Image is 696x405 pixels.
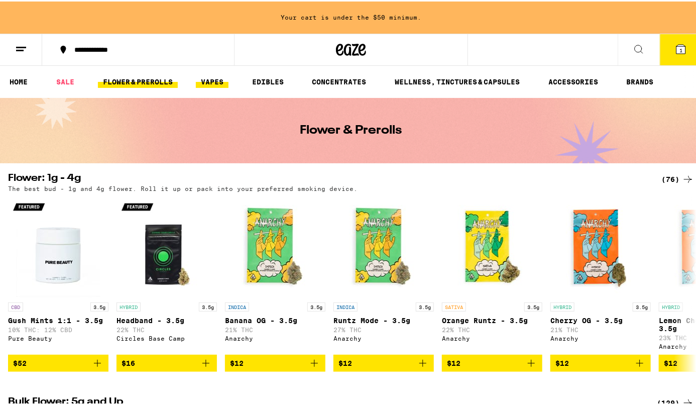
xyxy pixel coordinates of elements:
[225,195,325,296] img: Anarchy - Banana OG - 3.5g
[8,195,108,296] img: Pure Beauty - Gush Mints 1:1 - 3.5g
[333,315,434,323] p: Runtz Mode - 3.5g
[550,325,651,332] p: 21% THC
[550,195,651,353] a: Open page for Cherry OG - 3.5g from Anarchy
[661,172,694,184] a: (76)
[338,358,352,366] span: $12
[8,301,23,310] p: CBD
[122,358,135,366] span: $16
[333,334,434,340] div: Anarchy
[8,184,358,190] p: The best bud - 1g and 4g flower. Roll it up or pack into your preferred smoking device.
[225,353,325,370] button: Add to bag
[622,74,659,86] a: BRANDS
[8,353,108,370] button: Add to bag
[664,358,677,366] span: $12
[51,74,79,86] a: SALE
[555,358,569,366] span: $12
[524,301,542,310] p: 3.5g
[390,74,525,86] a: WELLNESS, TINCTURES & CAPSULES
[333,301,358,310] p: INDICA
[8,172,645,184] h2: Flower: 1g - 4g
[117,353,217,370] button: Add to bag
[225,301,249,310] p: INDICA
[300,123,402,135] h1: Flower & Prerolls
[225,195,325,353] a: Open page for Banana OG - 3.5g from Anarchy
[550,195,651,296] img: Anarchy - Cherry OG - 3.5g
[117,195,217,353] a: Open page for Headband - 3.5g from Circles Base Camp
[8,334,108,340] div: Pure Beauty
[550,334,651,340] div: Anarchy
[117,315,217,323] p: Headband - 3.5g
[442,334,542,340] div: Anarchy
[5,74,33,86] a: HOME
[8,195,108,353] a: Open page for Gush Mints 1:1 - 3.5g from Pure Beauty
[117,301,141,310] p: HYBRID
[13,358,27,366] span: $52
[117,334,217,340] div: Circles Base Camp
[98,74,178,86] a: FLOWER & PREROLLS
[117,325,217,332] p: 22% THC
[196,74,228,86] a: VAPES
[442,325,542,332] p: 22% THC
[230,358,244,366] span: $12
[333,195,434,296] img: Anarchy - Runtz Mode - 3.5g
[447,358,460,366] span: $12
[550,315,651,323] p: Cherry OG - 3.5g
[442,301,466,310] p: SATIVA
[442,195,542,353] a: Open page for Orange Runtz - 3.5g from Anarchy
[333,353,434,370] button: Add to bag
[550,301,574,310] p: HYBRID
[199,301,217,310] p: 3.5g
[225,315,325,323] p: Banana OG - 3.5g
[633,301,651,310] p: 3.5g
[247,74,289,86] a: EDIBLES
[8,325,108,332] p: 10% THC: 12% CBD
[307,74,372,86] a: CONCENTRATES
[6,7,72,15] span: Hi. Need any help?
[117,195,217,296] img: Circles Base Camp - Headband - 3.5g
[543,74,603,86] a: ACCESSORIES
[90,301,108,310] p: 3.5g
[8,315,108,323] p: Gush Mints 1:1 - 3.5g
[442,353,542,370] button: Add to bag
[225,334,325,340] div: Anarchy
[333,325,434,332] p: 27% THC
[550,353,651,370] button: Add to bag
[659,301,683,310] p: HYBRID
[416,301,434,310] p: 3.5g
[333,195,434,353] a: Open page for Runtz Mode - 3.5g from Anarchy
[442,195,542,296] img: Anarchy - Orange Runtz - 3.5g
[225,325,325,332] p: 21% THC
[307,301,325,310] p: 3.5g
[442,315,542,323] p: Orange Runtz - 3.5g
[679,46,682,52] span: 1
